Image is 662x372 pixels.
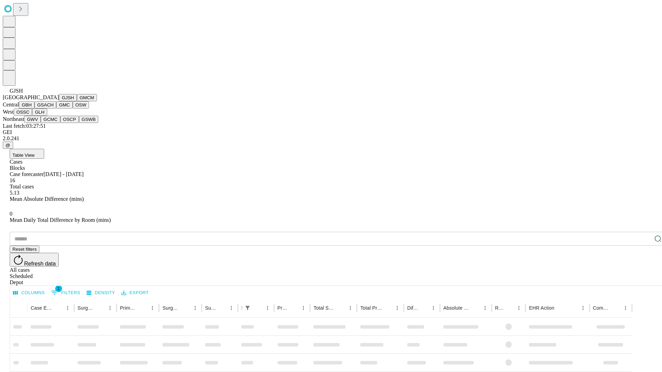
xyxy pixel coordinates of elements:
button: Select columns [11,288,47,298]
span: [GEOGRAPHIC_DATA] [3,94,59,100]
button: Menu [190,303,200,313]
span: [DATE] - [DATE] [43,171,83,177]
div: 1 active filter [243,303,252,313]
button: GMC [56,101,72,108]
div: Total Predicted Duration [360,305,382,311]
div: Resolved in EHR [495,305,504,311]
button: OSCP [60,116,79,123]
button: Sort [96,303,105,313]
button: Show filters [243,303,252,313]
span: @ [6,143,10,148]
button: Refresh data [10,253,59,267]
button: GSWB [79,116,99,123]
button: Density [85,288,117,298]
button: Sort [289,303,299,313]
span: Case forecaster [10,171,43,177]
button: GMCM [77,94,97,101]
button: Menu [480,303,490,313]
span: Last fetch: 03:27:51 [3,123,46,129]
button: @ [3,142,13,149]
button: Menu [392,303,402,313]
button: GCMC [41,116,60,123]
span: Mean Absolute Difference (mins) [10,196,84,202]
button: Menu [148,303,157,313]
button: Menu [105,303,115,313]
div: Surgery Date [205,305,216,311]
button: Sort [138,303,148,313]
span: 5.13 [10,190,19,196]
button: OSW [73,101,89,108]
div: Predicted In Room Duration [278,305,289,311]
span: Central [3,102,19,107]
div: Surgeon Name [78,305,95,311]
button: Menu [578,303,588,313]
button: OSSC [14,108,32,116]
div: Difference [407,305,418,311]
button: GSACH [34,101,56,108]
button: Sort [504,303,514,313]
span: Table View [12,153,34,158]
button: Menu [429,303,438,313]
button: Sort [611,303,621,313]
span: Refresh data [24,261,56,267]
button: Menu [621,303,630,313]
span: Total cases [10,184,34,189]
button: Sort [181,303,190,313]
button: GBH [19,101,34,108]
button: Menu [345,303,355,313]
span: 16 [10,177,15,183]
span: West [3,109,14,115]
span: 0 [10,211,12,217]
button: Sort [217,303,227,313]
div: Surgery Name [162,305,180,311]
div: Absolute Difference [443,305,470,311]
button: Sort [253,303,263,313]
div: EHR Action [529,305,554,311]
button: Table View [10,149,44,159]
button: Sort [419,303,429,313]
button: Reset filters [10,246,39,253]
button: Menu [299,303,308,313]
div: Scheduled In Room Duration [241,305,242,311]
div: GEI [3,129,659,135]
button: Menu [514,303,524,313]
span: Mean Daily Total Difference by Room (mins) [10,217,111,223]
span: Northeast [3,116,24,122]
div: Comments [593,305,610,311]
button: Menu [227,303,236,313]
div: Case Epic Id [31,305,52,311]
button: Sort [53,303,63,313]
button: GLH [32,108,47,116]
button: Menu [63,303,72,313]
button: Sort [383,303,392,313]
div: Primary Service [120,305,137,311]
button: Sort [471,303,480,313]
button: Export [120,288,150,298]
button: Show filters [49,287,82,298]
button: Sort [336,303,345,313]
span: 1 [55,285,62,292]
div: 2.0.241 [3,135,659,142]
div: Total Scheduled Duration [313,305,335,311]
button: GWV [24,116,41,123]
button: Menu [263,303,272,313]
span: Reset filters [12,247,37,252]
span: GJSH [10,88,23,94]
button: Sort [555,303,565,313]
button: GJSH [59,94,77,101]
